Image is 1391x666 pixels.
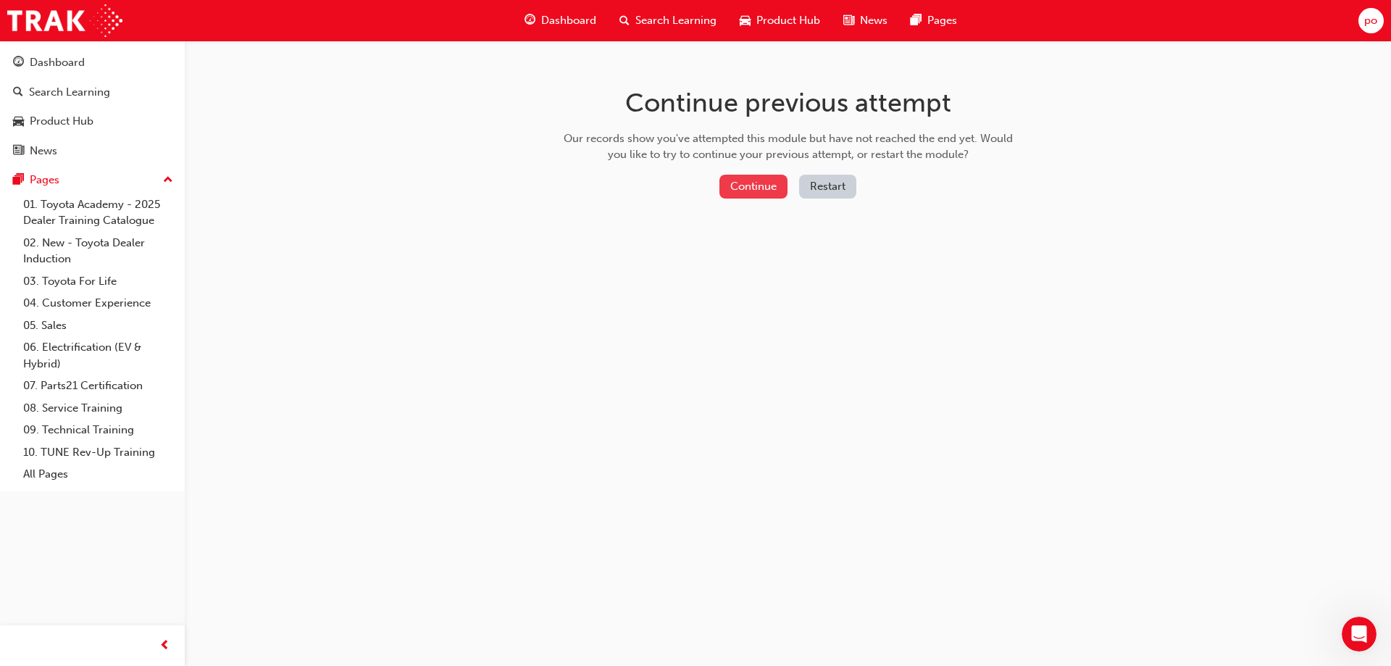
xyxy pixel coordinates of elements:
button: Restart [799,175,856,199]
a: 10. TUNE Rev-Up Training [17,441,179,464]
div: Dashboard [30,54,85,71]
a: 01. Toyota Academy - 2025 Dealer Training Catalogue [17,193,179,232]
a: search-iconSearch Learning [608,6,728,36]
span: guage-icon [525,12,535,30]
a: 08. Service Training [17,397,179,420]
span: Search Learning [635,12,717,29]
div: News [30,143,57,159]
a: 03. Toyota For Life [17,270,179,293]
iframe: Intercom live chat [1342,617,1377,652]
span: car-icon [13,115,24,128]
a: Search Learning [6,79,179,106]
button: Pages [6,167,179,193]
a: pages-iconPages [899,6,969,36]
a: news-iconNews [832,6,899,36]
a: 05. Sales [17,315,179,337]
span: prev-icon [159,637,170,655]
span: pages-icon [911,12,922,30]
button: Continue [719,175,788,199]
span: car-icon [740,12,751,30]
span: guage-icon [13,57,24,70]
a: guage-iconDashboard [513,6,608,36]
a: 02. New - Toyota Dealer Induction [17,232,179,270]
a: Product Hub [6,108,179,135]
span: news-icon [843,12,854,30]
span: po [1364,12,1377,29]
a: 09. Technical Training [17,419,179,441]
span: Dashboard [541,12,596,29]
a: 04. Customer Experience [17,292,179,315]
div: Product Hub [30,113,93,130]
div: Pages [30,172,59,188]
div: Our records show you've attempted this module but have not reached the end yet. Would you like to... [559,130,1018,163]
img: Trak [7,4,122,37]
span: search-icon [619,12,630,30]
a: 07. Parts21 Certification [17,375,179,397]
span: news-icon [13,145,24,158]
span: search-icon [13,86,23,99]
a: car-iconProduct Hub [728,6,832,36]
span: pages-icon [13,174,24,187]
button: DashboardSearch LearningProduct HubNews [6,46,179,167]
a: All Pages [17,463,179,486]
span: News [860,12,887,29]
h1: Continue previous attempt [559,87,1018,119]
div: Search Learning [29,84,110,101]
button: po [1358,8,1384,33]
span: Product Hub [756,12,820,29]
a: News [6,138,179,165]
a: Dashboard [6,49,179,76]
span: Pages [927,12,957,29]
a: 06. Electrification (EV & Hybrid) [17,336,179,375]
span: up-icon [163,171,173,190]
